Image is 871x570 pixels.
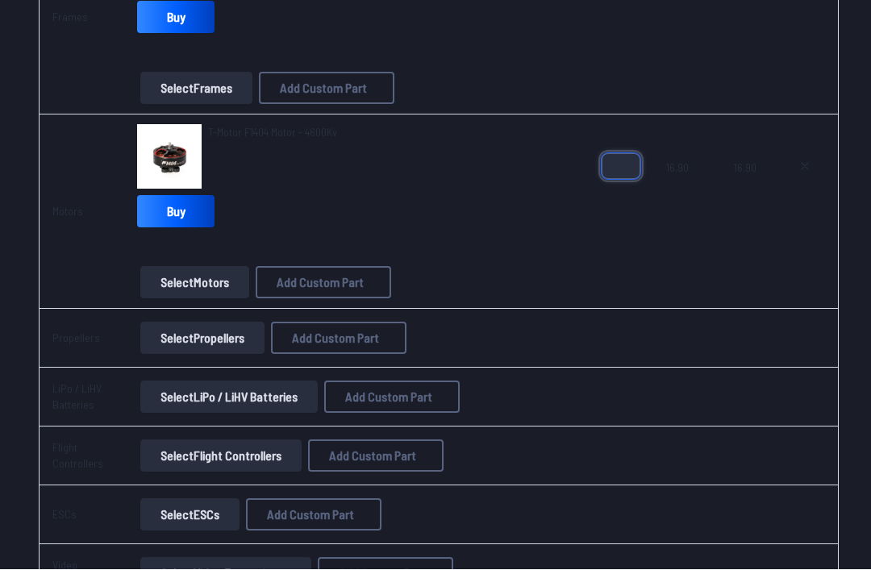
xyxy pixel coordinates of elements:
a: SelectESCs [137,499,243,531]
a: SelectFrames [137,73,256,105]
a: SelectMotors [137,267,252,299]
button: SelectMotors [140,267,249,299]
span: Add Custom Part [345,391,432,404]
button: Add Custom Part [324,381,460,414]
button: Add Custom Part [271,322,406,355]
a: Buy [137,196,215,228]
a: Buy [137,2,215,34]
span: Add Custom Part [267,509,354,522]
span: Add Custom Part [277,277,364,289]
span: 16.90 [734,154,759,231]
a: ESCs [52,508,77,522]
button: Add Custom Part [308,440,444,472]
a: SelectPropellers [137,322,268,355]
a: LiPo / LiHV Batteries [52,382,102,412]
a: Motors [52,205,83,218]
button: Add Custom Part [256,267,391,299]
span: 16.90 [666,154,708,231]
span: Add Custom Part [280,82,367,95]
button: SelectLiPo / LiHV Batteries [140,381,318,414]
button: Add Custom Part [246,499,381,531]
button: SelectFrames [140,73,252,105]
a: Propellers [52,331,100,345]
a: SelectFlight Controllers [137,440,305,472]
button: Add Custom Part [259,73,394,105]
a: Flight Controllers [52,441,103,471]
button: SelectESCs [140,499,240,531]
a: SelectLiPo / LiHV Batteries [137,381,321,414]
button: SelectPropellers [140,322,265,355]
a: T-Motor F1404 Motor - 4600Kv [208,125,337,141]
button: SelectFlight Controllers [140,440,302,472]
span: T-Motor F1404 Motor - 4600Kv [208,126,337,139]
span: Add Custom Part [329,450,416,463]
a: Frames [52,10,88,24]
img: image [137,125,202,189]
span: Add Custom Part [292,332,379,345]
